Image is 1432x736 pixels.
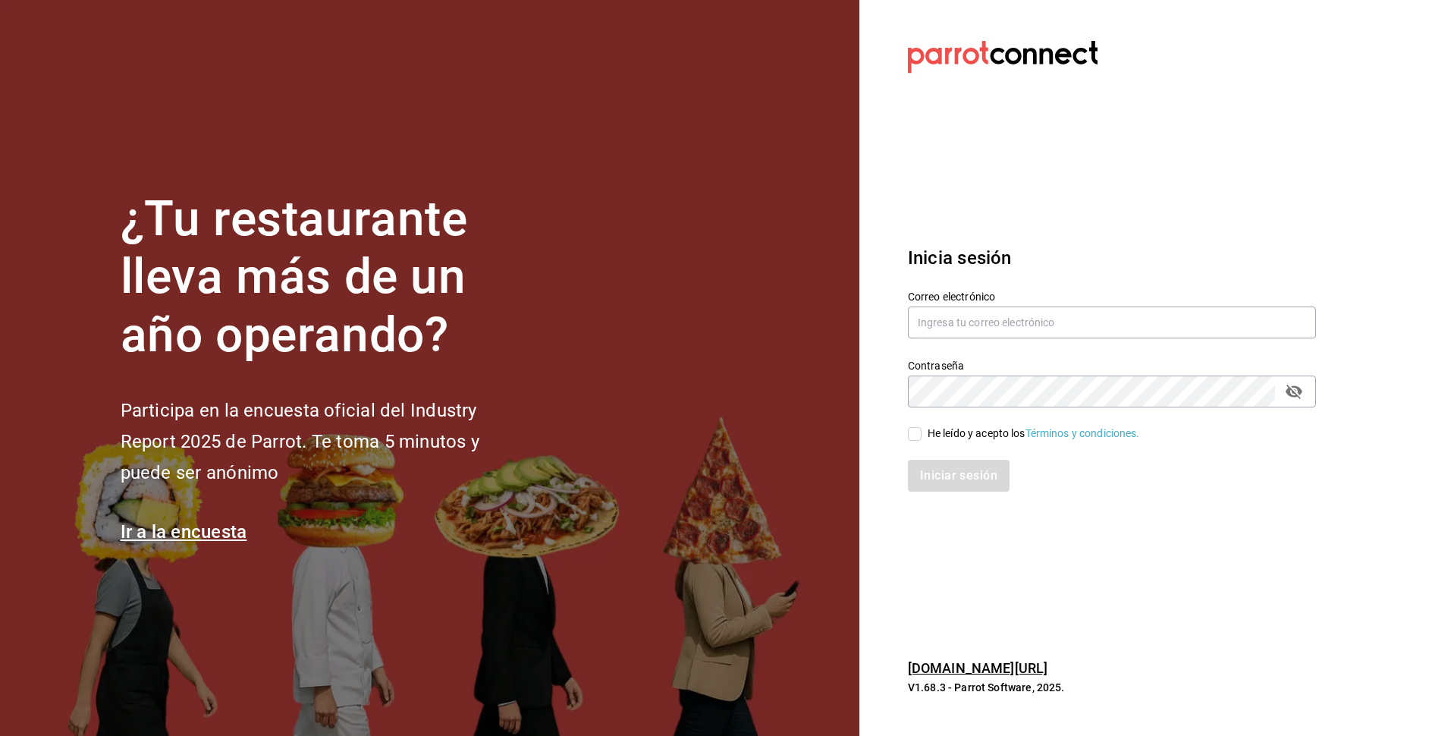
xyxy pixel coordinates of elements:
[908,291,1316,301] label: Correo electrónico
[908,660,1047,676] a: [DOMAIN_NAME][URL]
[1281,379,1307,404] button: passwordField
[908,307,1316,338] input: Ingresa tu correo electrónico
[928,426,1140,442] div: He leído y acepto los
[121,521,247,543] a: Ir a la encuesta
[908,360,1316,370] label: Contraseña
[121,190,530,365] h1: ¿Tu restaurante lleva más de un año operando?
[1025,427,1140,439] a: Términos y condiciones.
[908,680,1316,695] p: V1.68.3 - Parrot Software, 2025.
[908,244,1316,272] h3: Inicia sesión
[121,395,530,488] h2: Participa en la encuesta oficial del Industry Report 2025 de Parrot. Te toma 5 minutos y puede se...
